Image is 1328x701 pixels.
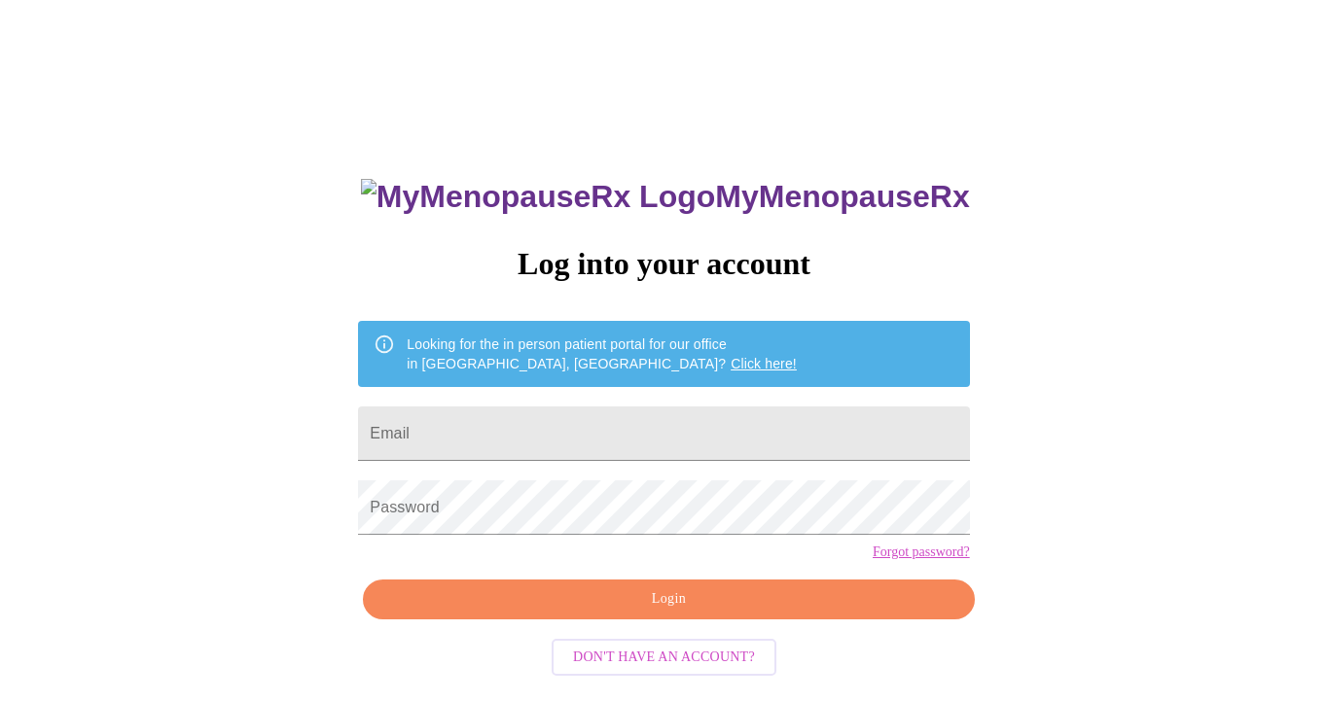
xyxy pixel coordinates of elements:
a: Click here! [731,356,797,371]
a: Forgot password? [873,544,970,560]
div: Looking for the in person patient portal for our office in [GEOGRAPHIC_DATA], [GEOGRAPHIC_DATA]? [407,327,797,381]
button: Login [363,579,974,619]
a: Don't have an account? [547,648,781,664]
h3: MyMenopauseRx [361,179,970,215]
button: Don't have an account? [552,639,776,677]
img: MyMenopauseRx Logo [361,179,715,215]
h3: Log into your account [358,246,969,282]
span: Don't have an account? [573,646,755,670]
span: Login [385,587,951,612]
